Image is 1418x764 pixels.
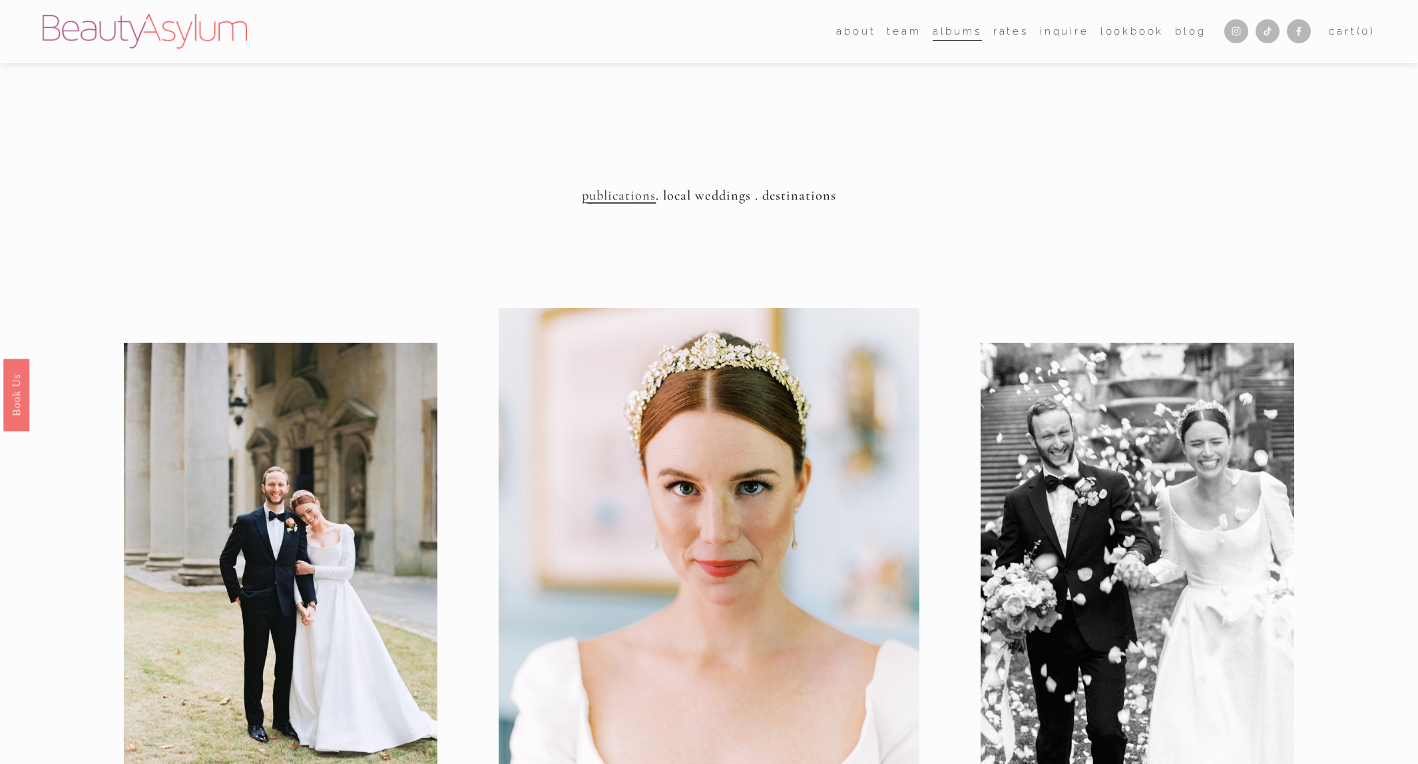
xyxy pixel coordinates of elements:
span: 0 [1361,25,1370,37]
span: team [887,23,921,41]
a: Instagram [1224,19,1248,43]
a: albums [933,21,982,42]
a: Cart(0) [1329,23,1375,41]
a: TikTok [1256,19,1280,43]
a: Inquire [1040,21,1089,42]
a: Lookbook [1100,21,1164,42]
a: Rates [993,21,1029,42]
span: ( ) [1357,25,1375,37]
a: folder dropdown [836,21,875,42]
a: Book Us [3,359,29,431]
img: Beauty Asylum | Bridal Hair &amp; Makeup Charlotte &amp; Atlanta [43,14,247,49]
h4: . local weddings . destinations [70,188,1348,204]
span: about [836,23,875,41]
a: folder dropdown [887,21,921,42]
a: Blog [1175,21,1206,42]
a: publications [582,187,656,204]
a: Facebook [1287,19,1311,43]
